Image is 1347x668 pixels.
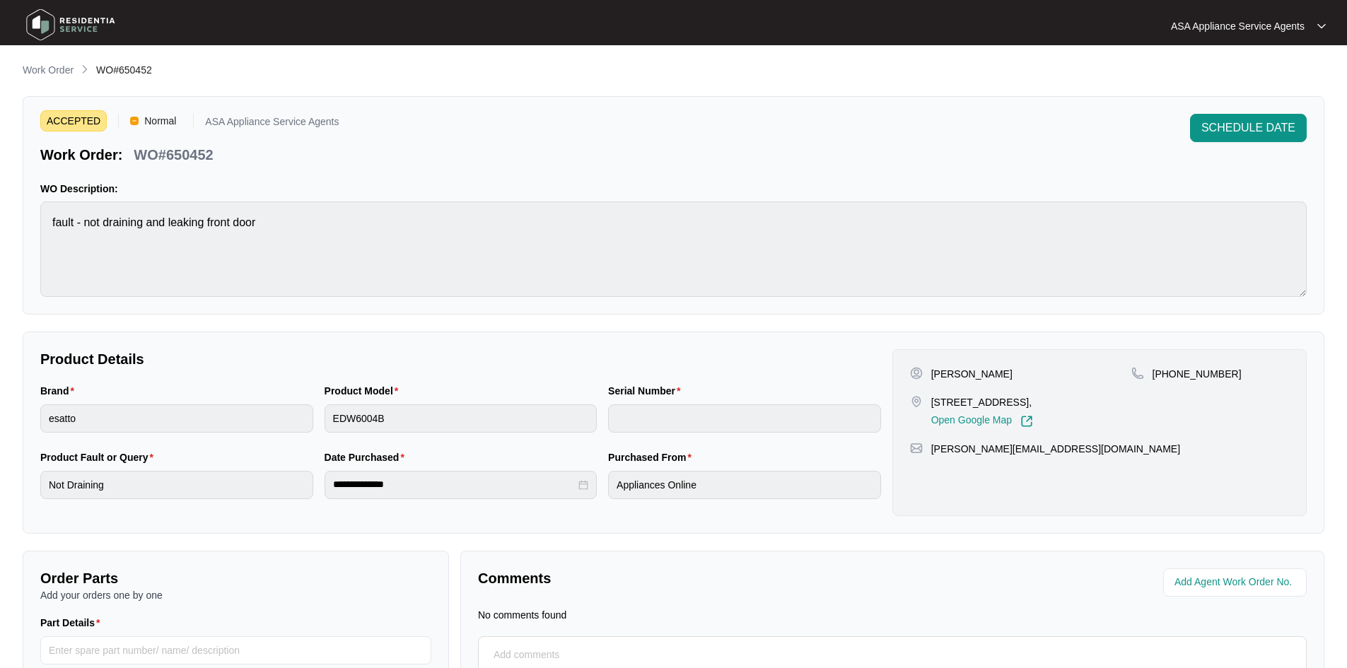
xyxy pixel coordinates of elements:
[1174,574,1298,591] input: Add Agent Work Order No.
[21,4,120,46] img: residentia service logo
[1190,114,1307,142] button: SCHEDULE DATE
[910,395,923,408] img: map-pin
[325,450,410,464] label: Date Purchased
[96,64,152,76] span: WO#650452
[134,145,213,165] p: WO#650452
[910,442,923,455] img: map-pin
[20,63,76,78] a: Work Order
[23,63,74,77] p: Work Order
[40,110,107,131] span: ACCEPTED
[40,404,313,433] input: Brand
[608,450,697,464] label: Purchased From
[40,145,122,165] p: Work Order:
[931,415,1033,428] a: Open Google Map
[1131,367,1144,380] img: map-pin
[130,117,139,125] img: Vercel Logo
[325,384,404,398] label: Product Model
[40,636,431,664] input: Part Details
[910,367,923,380] img: user-pin
[478,608,566,622] p: No comments found
[1153,367,1242,381] p: [PHONE_NUMBER]
[608,471,881,499] input: Purchased From
[1317,23,1326,30] img: dropdown arrow
[79,64,91,75] img: chevron-right
[40,450,159,464] label: Product Fault or Query
[40,182,1307,196] p: WO Description:
[40,616,106,630] label: Part Details
[931,367,1013,381] p: [PERSON_NAME]
[40,568,431,588] p: Order Parts
[931,395,1033,409] p: [STREET_ADDRESS],
[40,471,313,499] input: Product Fault or Query
[205,117,339,131] p: ASA Appliance Service Agents
[333,477,576,492] input: Date Purchased
[478,568,882,588] p: Comments
[40,588,431,602] p: Add your orders one by one
[1201,119,1295,136] span: SCHEDULE DATE
[325,404,597,433] input: Product Model
[931,442,1180,456] p: [PERSON_NAME][EMAIL_ADDRESS][DOMAIN_NAME]
[40,201,1307,297] textarea: fault - not draining and leaking front door
[608,404,881,433] input: Serial Number
[1171,19,1305,33] p: ASA Appliance Service Agents
[1020,415,1033,428] img: Link-External
[139,110,182,131] span: Normal
[40,349,881,369] p: Product Details
[40,384,80,398] label: Brand
[608,384,686,398] label: Serial Number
